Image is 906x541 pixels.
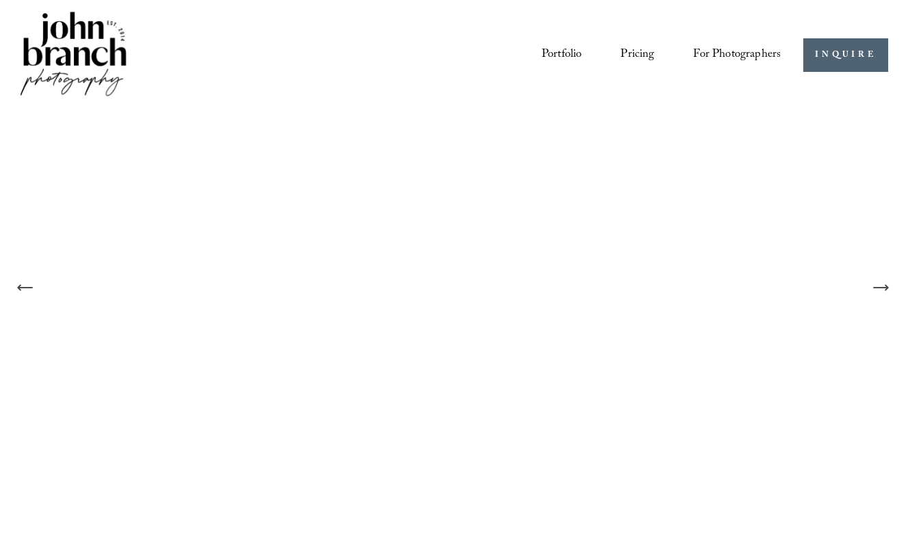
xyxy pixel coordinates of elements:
[693,44,781,67] span: For Photographers
[693,42,781,68] a: folder dropdown
[542,42,582,68] a: Portfolio
[18,9,129,101] img: John Branch IV Photography
[866,273,896,303] button: Next Slide
[10,273,40,303] button: Previous Slide
[803,38,888,72] a: INQUIRE
[620,42,654,68] a: Pricing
